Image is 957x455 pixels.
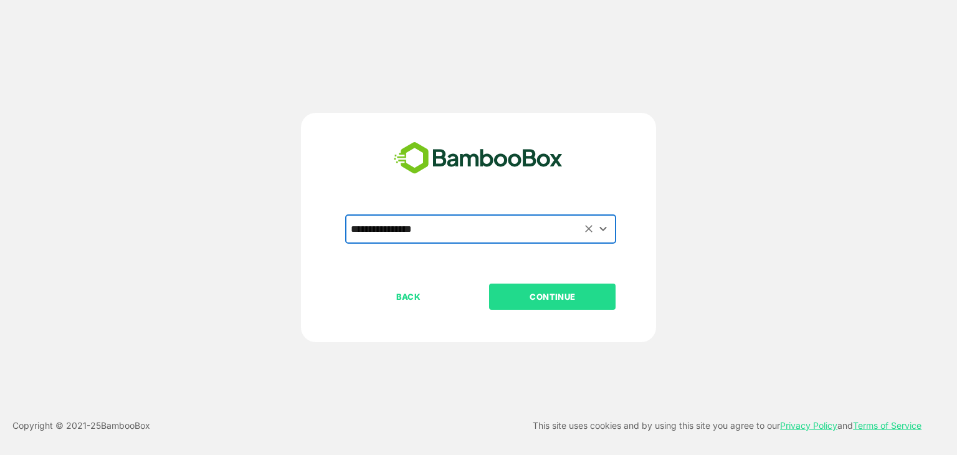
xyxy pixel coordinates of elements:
[853,420,921,431] a: Terms of Service
[780,420,837,431] a: Privacy Policy
[582,222,596,236] button: Clear
[489,284,616,310] button: CONTINUE
[346,290,471,304] p: BACK
[345,284,472,310] button: BACK
[12,418,150,433] p: Copyright © 2021- 25 BambooBox
[595,221,612,237] button: Open
[387,138,569,179] img: bamboobox
[490,290,615,304] p: CONTINUE
[533,418,921,433] p: This site uses cookies and by using this site you agree to our and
